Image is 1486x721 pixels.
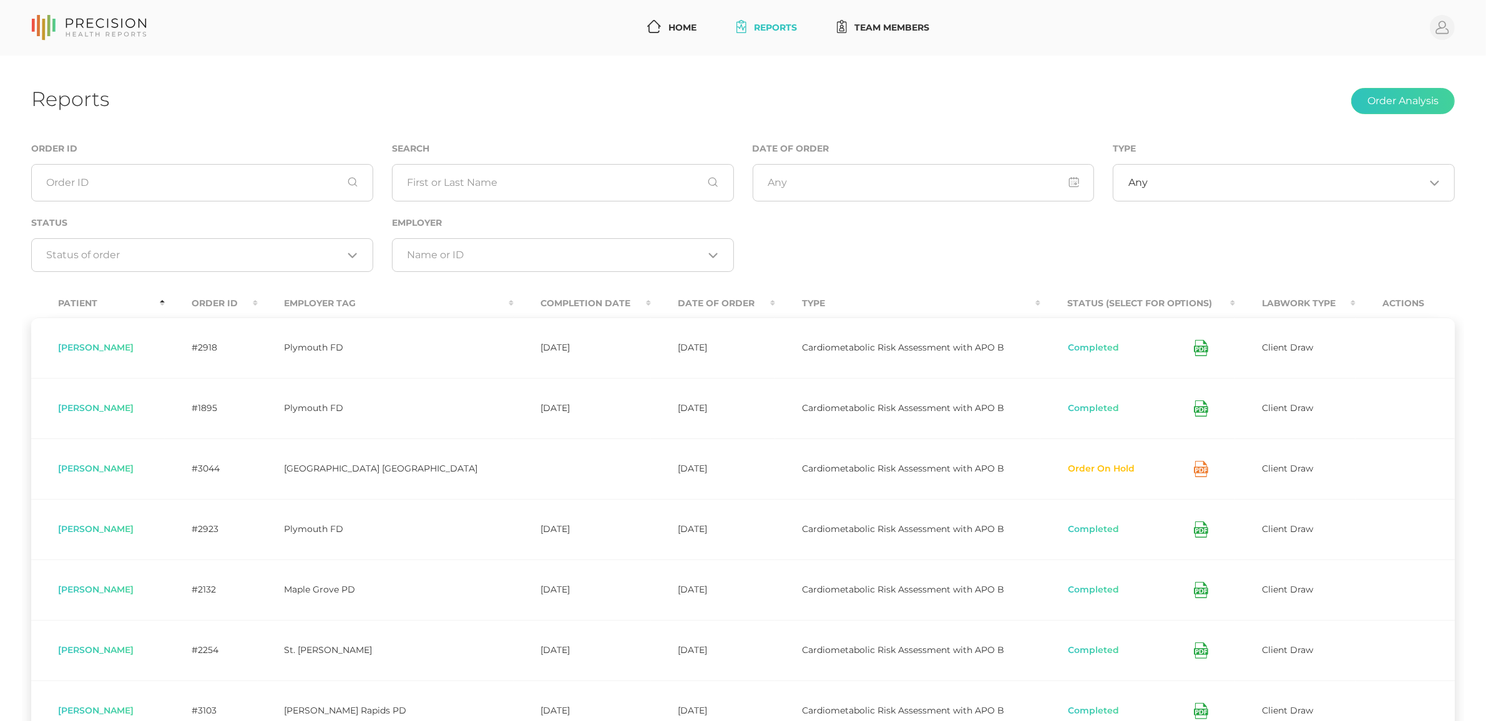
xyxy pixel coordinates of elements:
[1262,644,1313,656] span: Client Draw
[258,620,514,680] td: St. [PERSON_NAME]
[165,499,257,559] td: #2923
[1067,342,1120,354] button: Completed
[1356,289,1455,317] th: Actions
[165,317,257,378] td: #2918
[1128,177,1148,189] span: Any
[753,164,1095,201] input: Any
[58,705,134,716] span: [PERSON_NAME]
[753,143,829,154] label: Date of Order
[1262,463,1313,474] span: Client Draw
[31,87,109,111] h1: Reports
[258,378,514,438] td: Plymouth FD
[731,16,802,39] a: Reports
[165,620,257,680] td: #2254
[58,402,134,414] span: [PERSON_NAME]
[392,238,734,272] div: Search for option
[258,289,514,317] th: Employer Tag : activate to sort column ascending
[802,644,1004,656] span: Cardiometabolic Risk Assessment with APO B
[58,644,134,656] span: [PERSON_NAME]
[642,16,701,39] a: Home
[165,378,257,438] td: #1895
[1351,88,1455,114] button: Order Analysis
[47,249,343,261] input: Search for option
[1262,342,1313,353] span: Client Draw
[31,164,373,201] input: Order ID
[165,289,257,317] th: Order ID : activate to sort column ascending
[31,289,165,317] th: Patient : activate to sort column descending
[514,378,652,438] td: [DATE]
[514,620,652,680] td: [DATE]
[775,289,1040,317] th: Type : activate to sort column ascending
[651,289,775,317] th: Date Of Order : activate to sort column ascending
[1067,402,1120,415] button: Completed
[165,438,257,499] td: #3044
[1262,584,1313,595] span: Client Draw
[651,378,775,438] td: [DATE]
[1235,289,1356,317] th: Labwork Type : activate to sort column ascending
[1262,402,1313,414] span: Client Draw
[392,143,429,154] label: Search
[651,559,775,620] td: [DATE]
[1067,705,1120,717] button: Completed
[258,317,514,378] td: Plymouth FD
[165,559,257,620] td: #2132
[258,559,514,620] td: Maple Grove PD
[392,164,734,201] input: First or Last Name
[58,342,134,353] span: [PERSON_NAME]
[514,289,652,317] th: Completion Date : activate to sort column ascending
[1040,289,1235,317] th: Status (Select for Options) : activate to sort column ascending
[258,499,514,559] td: Plymouth FD
[514,499,652,559] td: [DATE]
[31,143,77,154] label: Order ID
[1067,644,1120,657] button: Completed
[802,402,1004,414] span: Cardiometabolic Risk Assessment with APO B
[258,438,514,499] td: [GEOGRAPHIC_DATA] [GEOGRAPHIC_DATA]
[31,218,67,228] label: Status
[407,249,703,261] input: Search for option
[802,523,1004,535] span: Cardiometabolic Risk Assessment with APO B
[58,584,134,595] span: [PERSON_NAME]
[1262,705,1313,716] span: Client Draw
[651,317,775,378] td: [DATE]
[1067,584,1120,596] button: Completed
[58,463,134,474] span: [PERSON_NAME]
[1148,177,1425,189] input: Search for option
[802,584,1004,595] span: Cardiometabolic Risk Assessment with APO B
[31,238,373,272] div: Search for option
[651,620,775,680] td: [DATE]
[1113,164,1455,201] div: Search for option
[1262,523,1313,535] span: Client Draw
[832,16,934,39] a: Team Members
[651,499,775,559] td: [DATE]
[802,463,1004,474] span: Cardiometabolic Risk Assessment with APO B
[514,559,652,620] td: [DATE]
[392,218,442,228] label: Employer
[651,438,775,499] td: [DATE]
[1067,523,1120,536] button: Completed
[1113,143,1136,154] label: Type
[802,342,1004,353] span: Cardiometabolic Risk Assessment with APO B
[802,705,1004,716] span: Cardiometabolic Risk Assessment with APO B
[58,523,134,535] span: [PERSON_NAME]
[514,317,652,378] td: [DATE]
[1067,463,1135,475] button: Order On Hold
